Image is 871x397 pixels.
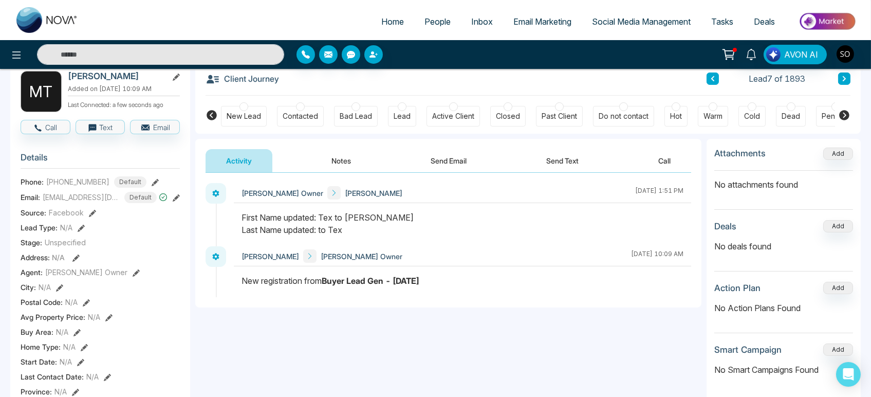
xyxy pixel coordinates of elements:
span: Agent: [21,267,43,278]
button: Notes [311,149,372,172]
div: Warm [703,111,722,121]
span: Home Type : [21,341,61,352]
div: New Lead [227,111,261,121]
span: Buy Area : [21,327,53,337]
span: AVON AI [784,48,818,61]
span: N/A [60,356,72,367]
p: No deals found [714,240,853,252]
div: Bad Lead [340,111,372,121]
p: No attachments found [714,171,853,191]
span: [PERSON_NAME] [242,251,299,262]
div: Past Client [542,111,577,121]
button: Send Email [410,149,487,172]
span: [PERSON_NAME] [345,188,402,199]
p: Added on [DATE] 10:09 AM [68,84,180,94]
button: Activity [206,149,272,172]
span: Home [381,16,404,27]
h3: Action Plan [714,283,761,293]
span: [PERSON_NAME] Owner [321,251,402,262]
span: N/A [65,297,78,308]
span: [PHONE_NUMBER] [46,176,109,187]
p: Last Connected: a few seconds ago [68,98,180,110]
div: [DATE] 1:51 PM [635,186,683,200]
span: Email: [21,192,40,203]
span: Deals [754,16,775,27]
span: Source: [21,207,46,218]
span: N/A [39,282,51,293]
img: Lead Flow [766,47,781,62]
h3: Deals [714,221,736,231]
img: Nova CRM Logo [16,7,78,33]
a: Social Media Management [582,12,701,31]
button: Call [21,120,70,134]
button: Add [823,344,853,356]
span: N/A [86,371,99,382]
button: Email [130,120,180,134]
span: Facebook [49,207,84,218]
h3: Client Journey [206,71,279,86]
div: Pending [822,111,850,121]
span: N/A [54,386,67,397]
button: Add [823,220,853,232]
span: N/A [56,327,68,337]
span: Unspecified [45,237,86,248]
span: Add [823,149,853,157]
p: No Smart Campaigns Found [714,364,853,376]
span: People [424,16,451,27]
h2: [PERSON_NAME] [68,71,163,81]
span: N/A [63,341,76,352]
p: No Action Plans Found [714,302,853,314]
span: Avg Property Price : [21,312,85,322]
span: Stage: [21,237,42,248]
div: Hot [670,111,682,121]
a: Email Marketing [503,12,582,31]
div: Contacted [283,111,318,121]
button: Text [76,120,125,134]
span: Last Contact Date : [21,371,84,382]
a: People [414,12,461,31]
span: Social Media Management [592,16,691,27]
img: Market-place.gif [790,10,865,33]
span: N/A [52,253,65,262]
h3: Attachments [714,148,766,158]
button: Call [638,149,691,172]
a: Home [371,12,414,31]
span: [PERSON_NAME] Owner [45,267,127,278]
button: AVON AI [764,45,827,64]
h3: Details [21,152,180,168]
span: Default [114,176,146,188]
span: Start Date : [21,356,57,367]
button: Add [823,282,853,294]
span: Inbox [471,16,493,27]
div: Open Intercom Messenger [836,362,861,387]
span: Phone: [21,176,44,187]
span: Lead Type: [21,222,58,233]
div: Active Client [432,111,474,121]
span: N/A [88,312,100,322]
span: Address: [21,252,65,263]
span: [PERSON_NAME] Owner [242,188,323,199]
span: Default [124,192,157,203]
span: N/A [60,222,72,233]
div: Do not contact [599,111,648,121]
h3: Smart Campaign [714,345,782,355]
div: Lead [394,111,411,121]
div: Cold [744,111,760,121]
span: Email Marketing [513,16,571,27]
img: User Avatar [837,45,854,63]
button: Send Text [526,149,599,172]
div: Closed [496,111,520,121]
span: Lead 7 of 1893 [749,73,806,85]
div: [DATE] 10:09 AM [631,249,683,263]
span: Postal Code : [21,297,63,308]
a: Deals [744,12,785,31]
a: Inbox [461,12,503,31]
span: [EMAIL_ADDRESS][DOMAIN_NAME] [43,192,120,203]
span: City : [21,282,36,293]
div: M T [21,71,62,112]
div: Dead [782,111,800,121]
span: Tasks [711,16,733,27]
a: Tasks [701,12,744,31]
button: Add [823,148,853,160]
span: Province : [21,386,52,397]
